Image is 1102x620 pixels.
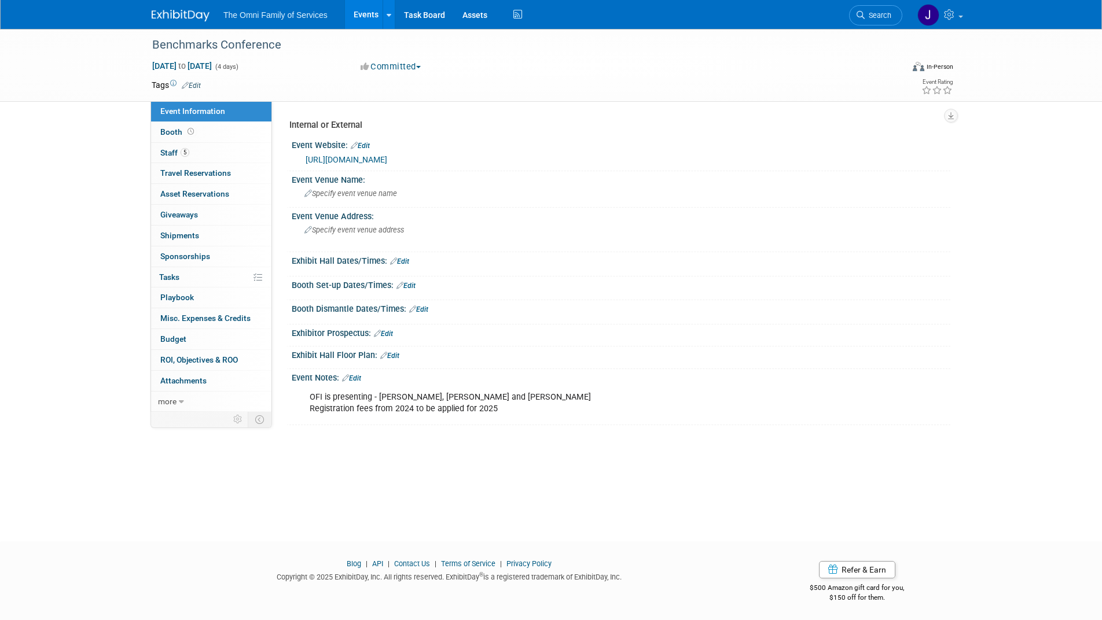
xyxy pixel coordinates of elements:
img: Format-Inperson.png [913,62,924,71]
a: Edit [342,374,361,382]
a: Shipments [151,226,271,246]
span: (4 days) [214,63,238,71]
a: Playbook [151,287,271,308]
div: Exhibit Hall Dates/Times: [292,252,950,267]
span: Budget [160,334,186,344]
a: [URL][DOMAIN_NAME] [306,155,387,164]
div: Booth Dismantle Dates/Times: [292,300,950,315]
a: Attachments [151,371,271,391]
div: In-Person [926,62,953,71]
a: Contact Us [394,559,430,568]
span: Misc. Expenses & Credits [160,313,251,323]
a: Event Information [151,101,271,121]
td: Personalize Event Tab Strip [228,412,248,427]
div: Event Website: [292,136,950,152]
a: Asset Reservations [151,184,271,204]
img: ExhibitDay [152,10,210,21]
span: | [497,559,505,568]
span: | [432,559,439,568]
a: Misc. Expenses & Credits [151,308,271,329]
div: $150 off for them. [764,593,951,603]
span: | [385,559,392,568]
div: Event Venue Name: [292,171,950,186]
a: Staff5 [151,143,271,163]
span: Sponsorships [160,252,210,261]
span: Giveaways [160,210,198,219]
a: more [151,392,271,412]
span: Playbook [160,293,194,302]
td: Toggle Event Tabs [248,412,272,427]
span: ROI, Objectives & ROO [160,355,238,364]
a: Edit [396,282,416,290]
a: Edit [182,82,201,90]
span: Travel Reservations [160,168,231,178]
a: Privacy Policy [506,559,552,568]
a: Refer & Earn [819,561,895,578]
a: Travel Reservations [151,163,271,183]
a: Edit [380,352,399,360]
a: Giveaways [151,205,271,225]
div: OFI is presenting - [PERSON_NAME], [PERSON_NAME] and [PERSON_NAME] Registration fees from 2024 to... [302,386,823,420]
a: Edit [409,305,428,313]
div: $500 Amazon gift card for you, [764,575,951,602]
a: Edit [351,142,370,150]
span: to [177,61,188,71]
div: Booth Set-up Dates/Times: [292,276,950,291]
div: Event Venue Address: [292,208,950,222]
div: Event Format [834,60,953,77]
span: Asset Reservations [160,189,229,198]
div: Exhibit Hall Floor Plan: [292,346,950,361]
span: [DATE] [DATE] [152,61,212,71]
span: | [363,559,370,568]
span: Booth not reserved yet [185,127,196,136]
span: Shipments [160,231,199,240]
sup: ® [479,571,483,578]
img: Jennifer Wigal [917,4,939,26]
td: Tags [152,79,201,91]
span: Staff [160,148,189,157]
span: Tasks [159,272,179,282]
a: API [372,559,383,568]
a: Tasks [151,267,271,287]
div: Copyright © 2025 ExhibitDay, Inc. All rights reserved. ExhibitDay is a registered trademark of Ex... [152,569,747,582]
a: Search [849,5,902,25]
div: Event Rating [921,79,953,85]
span: Attachments [160,376,207,385]
a: Terms of Service [441,559,495,568]
span: The Omni Family of Services [223,10,328,20]
span: Specify event venue name [304,189,397,198]
a: Sponsorships [151,246,271,267]
a: ROI, Objectives & ROO [151,350,271,370]
div: Event Notes: [292,369,950,384]
a: Budget [151,329,271,349]
button: Committed [357,61,425,73]
a: Booth [151,122,271,142]
div: Exhibitor Prospectus: [292,324,950,339]
div: Benchmarks Conference [148,35,885,56]
span: 5 [181,148,189,157]
a: Edit [374,330,393,338]
span: more [158,397,177,406]
a: Blog [347,559,361,568]
span: Booth [160,127,196,136]
a: Edit [390,257,409,265]
div: Internal or External [289,119,942,131]
span: Search [865,11,891,20]
span: Event Information [160,106,225,116]
span: Specify event venue address [304,226,404,234]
